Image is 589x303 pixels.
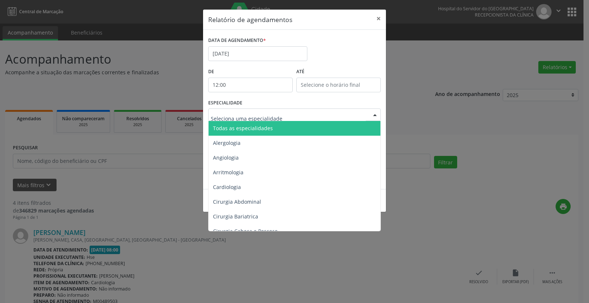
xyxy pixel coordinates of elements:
input: Seleciona uma especialidade [211,111,366,126]
span: Cirurgia Cabeça e Pescoço [213,228,278,235]
label: ESPECIALIDADE [208,97,242,109]
span: Todas as especialidades [213,125,273,132]
span: Arritmologia [213,169,243,176]
span: Angiologia [213,154,239,161]
span: Cirurgia Abdominal [213,198,261,205]
span: Alergologia [213,139,241,146]
input: Selecione uma data ou intervalo [208,46,307,61]
label: De [208,66,293,78]
h5: Relatório de agendamentos [208,15,292,24]
input: Selecione o horário final [296,78,381,92]
button: Close [371,10,386,28]
input: Selecione o horário inicial [208,78,293,92]
label: ATÉ [296,66,381,78]
label: DATA DE AGENDAMENTO [208,35,266,46]
span: Cardiologia [213,183,241,190]
span: Cirurgia Bariatrica [213,213,258,220]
